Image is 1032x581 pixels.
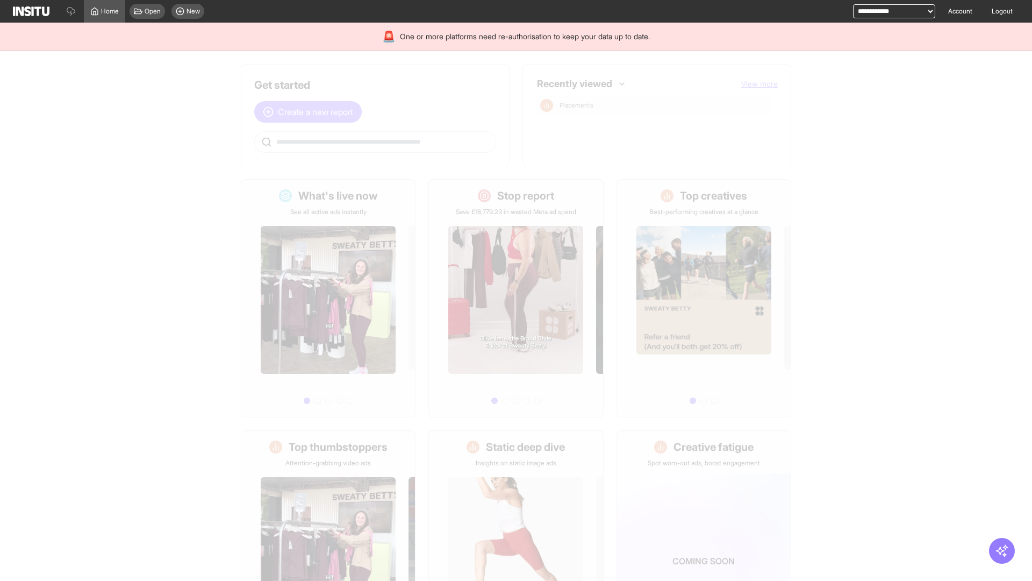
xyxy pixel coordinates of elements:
span: Open [145,7,161,16]
span: Home [101,7,119,16]
span: New [187,7,200,16]
span: One or more platforms need re-authorisation to keep your data up to date. [400,31,650,42]
div: 🚨 [382,29,396,44]
img: Logo [13,6,49,16]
